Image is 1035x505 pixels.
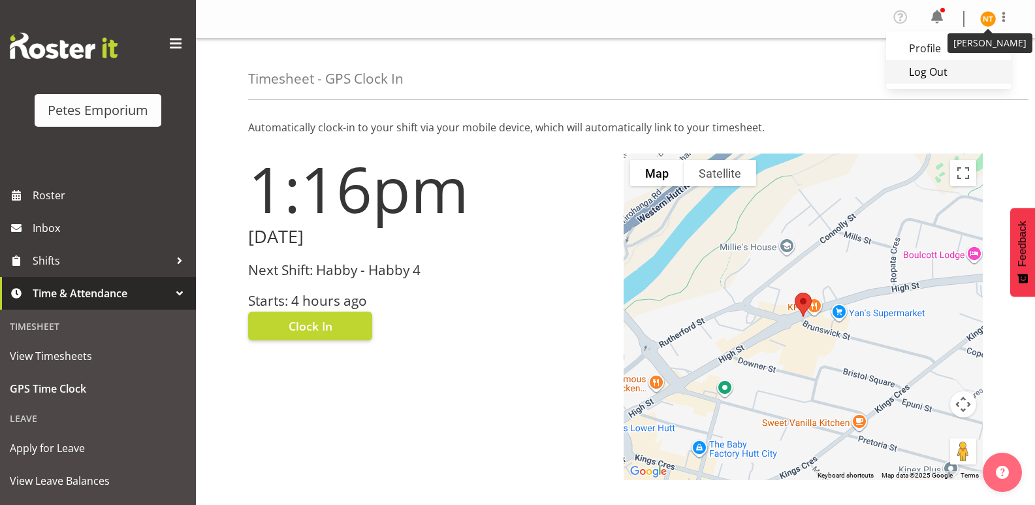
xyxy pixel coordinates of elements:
img: Rosterit website logo [10,33,118,59]
a: Open this area in Google Maps (opens a new window) [627,463,670,480]
img: nicole-thomson8388.jpg [980,11,996,27]
h1: 1:16pm [248,154,608,224]
a: Apply for Leave [3,432,193,464]
a: Log Out [886,60,1011,84]
button: Show street map [630,160,684,186]
div: Leave [3,405,193,432]
span: Map data ©2025 Google [882,472,953,479]
a: GPS Time Clock [3,372,193,405]
h4: Timesheet - GPS Clock In [248,71,404,86]
button: Drag Pegman onto the map to open Street View [950,438,976,464]
img: help-xxl-2.png [996,466,1009,479]
h3: Starts: 4 hours ago [248,293,608,308]
span: Shifts [33,251,170,270]
h3: Next Shift: Habby - Habby 4 [248,263,608,278]
div: Timesheet [3,313,193,340]
button: Feedback - Show survey [1010,208,1035,297]
span: Clock In [289,318,332,334]
div: Petes Emporium [48,101,148,120]
span: Time & Attendance [33,284,170,303]
a: View Leave Balances [3,464,193,497]
button: Map camera controls [950,391,976,417]
p: Automatically clock-in to your shift via your mobile device, which will automatically link to you... [248,120,983,135]
img: Google [627,463,670,480]
span: View Leave Balances [10,471,186,491]
a: Profile [886,37,1011,60]
span: Roster [33,186,189,205]
span: Feedback [1017,221,1028,267]
a: View Timesheets [3,340,193,372]
span: Inbox [33,218,189,238]
a: Terms (opens in new tab) [961,472,979,479]
button: Clock In [248,312,372,340]
span: GPS Time Clock [10,379,186,399]
button: Keyboard shortcuts [818,471,874,480]
button: Toggle fullscreen view [950,160,976,186]
h2: [DATE] [248,227,608,247]
span: View Timesheets [10,346,186,366]
button: Show satellite imagery [684,160,756,186]
span: Apply for Leave [10,438,186,458]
